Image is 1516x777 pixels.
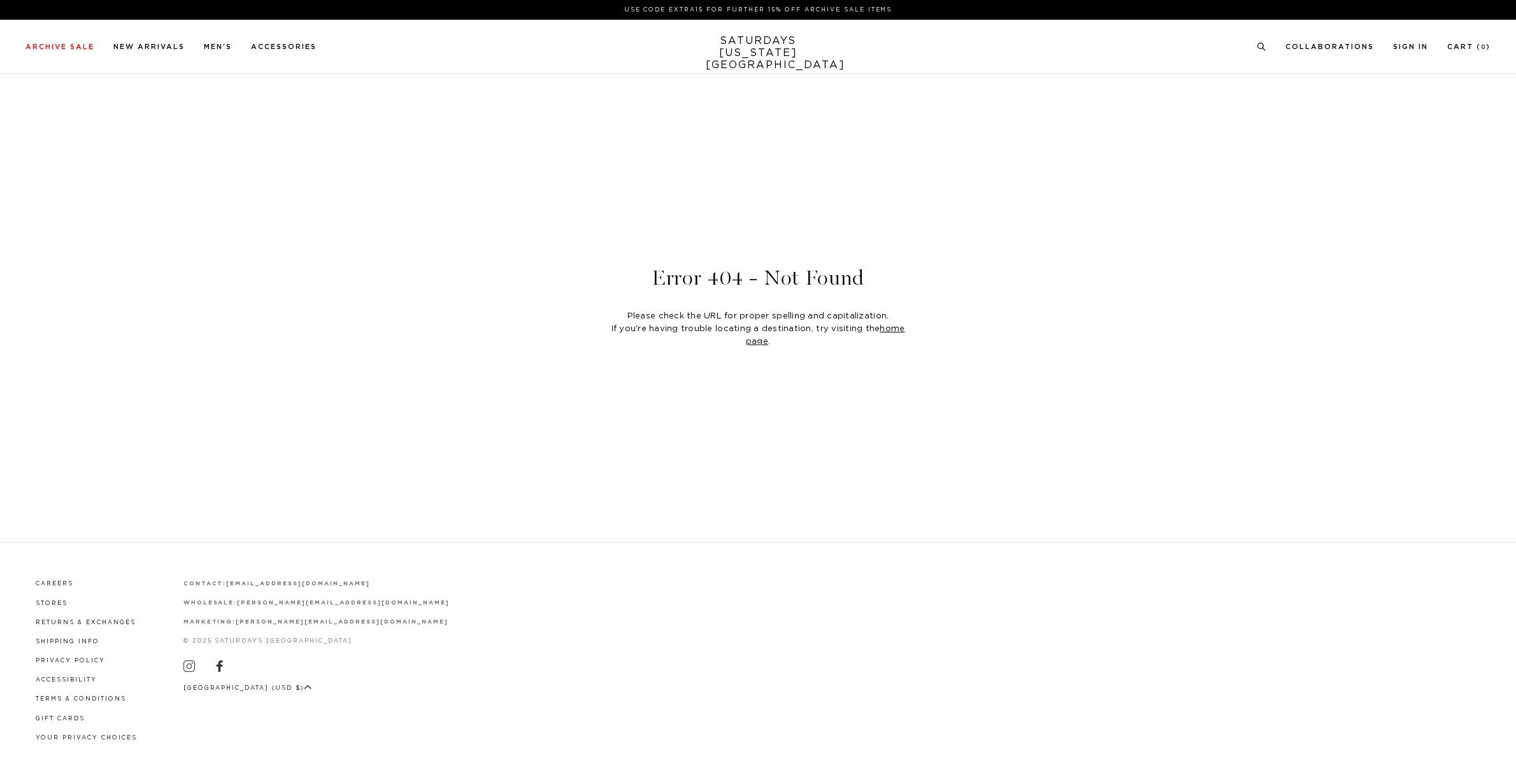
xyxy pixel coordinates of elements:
a: Careers [36,581,73,587]
a: [PERSON_NAME][EMAIL_ADDRESS][DOMAIN_NAME] [236,619,448,625]
a: Stores [36,601,68,606]
a: Gift Cards [36,716,85,722]
a: Terms & Conditions [36,696,126,702]
a: SATURDAYS[US_STATE][GEOGRAPHIC_DATA] [706,35,811,71]
p: Use Code EXTRA15 for Further 15% Off Archive Sale Items [31,5,1485,15]
a: [PERSON_NAME][EMAIL_ADDRESS][DOMAIN_NAME] [237,600,449,606]
strong: wholesale: [183,600,238,606]
button: [GEOGRAPHIC_DATA] (USD $) [183,683,312,693]
a: Returns & Exchanges [36,620,136,625]
header: Error 404 - Not Found [325,267,1191,289]
a: Your privacy choices [36,735,137,741]
a: [EMAIL_ADDRESS][DOMAIN_NAME] [226,581,369,587]
a: Accessibility [36,677,97,683]
a: Sign In [1393,43,1428,50]
small: 0 [1481,45,1486,50]
div: Please check the URL for proper spelling and capitalization. If you're having trouble locating a ... [601,310,915,348]
a: Privacy Policy [36,658,105,664]
a: Shipping Info [36,639,99,645]
a: Accessories [251,43,317,50]
a: Cart (0) [1447,43,1491,50]
a: Men's [204,43,232,50]
a: Archive Sale [25,43,94,50]
a: Collaborations [1285,43,1374,50]
p: © 2025 Saturdays [GEOGRAPHIC_DATA] [183,636,450,646]
strong: marketing: [183,619,236,625]
strong: contact: [183,581,227,587]
a: New Arrivals [113,43,185,50]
